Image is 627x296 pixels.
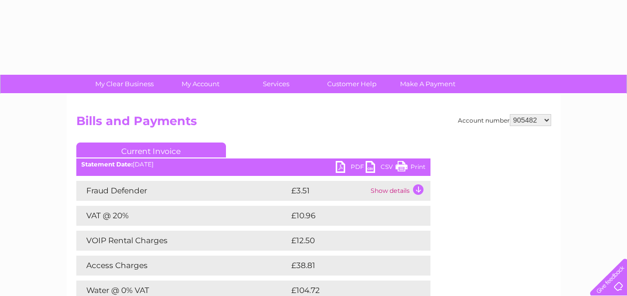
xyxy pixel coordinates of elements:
b: Statement Date: [81,160,133,168]
h2: Bills and Payments [76,114,551,133]
a: Print [396,161,425,175]
a: Make A Payment [387,75,469,93]
a: Services [235,75,317,93]
div: Account number [458,114,551,126]
a: My Account [159,75,241,93]
td: Fraud Defender [76,181,289,201]
a: Customer Help [311,75,393,93]
div: [DATE] [76,161,430,168]
td: £10.96 [289,206,410,226]
td: £38.81 [289,256,410,276]
td: VOIP Rental Charges [76,231,289,251]
td: Access Charges [76,256,289,276]
a: CSV [366,161,396,175]
td: Show details [368,181,430,201]
td: £3.51 [289,181,368,201]
a: PDF [336,161,366,175]
a: My Clear Business [83,75,166,93]
a: Current Invoice [76,143,226,157]
td: £12.50 [289,231,410,251]
td: VAT @ 20% [76,206,289,226]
